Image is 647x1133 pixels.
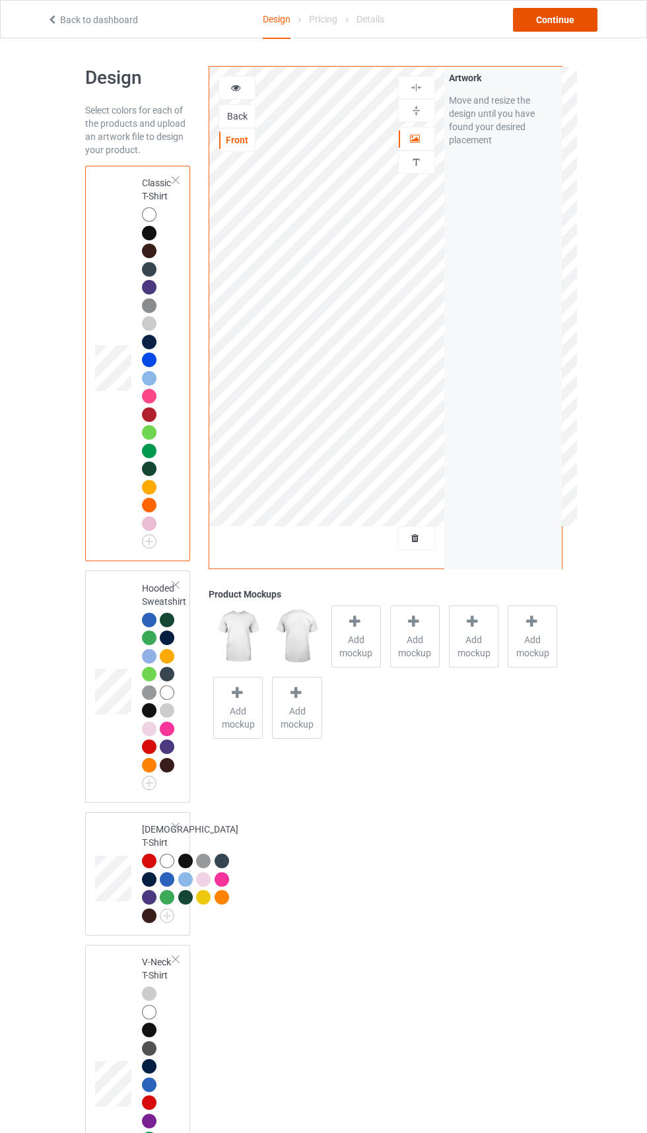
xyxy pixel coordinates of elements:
[142,534,156,549] img: svg+xml;base64,PD94bWwgdmVyc2lvbj0iMS4wIiBlbmNvZGluZz0iVVRGLTgiPz4KPHN2ZyB3aWR0aD0iMjJweCIgaGVpZ2...
[410,156,423,168] img: svg%3E%0A
[263,1,290,39] div: Design
[85,166,191,561] div: Classic T-Shirt
[309,1,337,38] div: Pricing
[142,176,174,544] div: Classic T-Shirt
[449,71,557,85] div: Artwork
[513,8,597,32] div: Continue
[85,104,191,156] div: Select colors for each of the products and upload an artwork file to design your product.
[332,633,380,660] span: Add mockup
[85,66,191,90] h1: Design
[85,812,191,936] div: [DEMOGRAPHIC_DATA] T-Shirt
[214,704,262,731] span: Add mockup
[213,605,263,668] img: regular.jpg
[410,104,423,117] img: svg%3E%0A
[142,776,156,790] img: svg+xml;base64,PD94bWwgdmVyc2lvbj0iMS4wIiBlbmNvZGluZz0iVVRGLTgiPz4KPHN2ZyB3aWR0aD0iMjJweCIgaGVpZ2...
[142,298,156,313] img: heather_texture.png
[47,15,138,25] a: Back to dashboard
[219,110,255,123] div: Back
[272,605,322,668] img: regular.jpg
[508,633,557,660] span: Add mockup
[390,605,440,668] div: Add mockup
[219,133,255,147] div: Front
[85,570,191,803] div: Hooded Sweatshirt
[142,582,186,786] div: Hooded Sweatshirt
[209,588,562,601] div: Product Mockups
[273,704,321,731] span: Add mockup
[213,677,263,739] div: Add mockup
[450,633,498,660] span: Add mockup
[391,633,439,660] span: Add mockup
[449,605,498,668] div: Add mockup
[160,909,174,923] img: svg+xml;base64,PD94bWwgdmVyc2lvbj0iMS4wIiBlbmNvZGluZz0iVVRGLTgiPz4KPHN2ZyB3aWR0aD0iMjJweCIgaGVpZ2...
[449,94,557,147] div: Move and resize the design until you have found your desired placement
[508,605,557,668] div: Add mockup
[410,81,423,94] img: svg%3E%0A
[357,1,384,38] div: Details
[272,677,322,739] div: Add mockup
[331,605,381,668] div: Add mockup
[142,823,238,922] div: [DEMOGRAPHIC_DATA] T-Shirt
